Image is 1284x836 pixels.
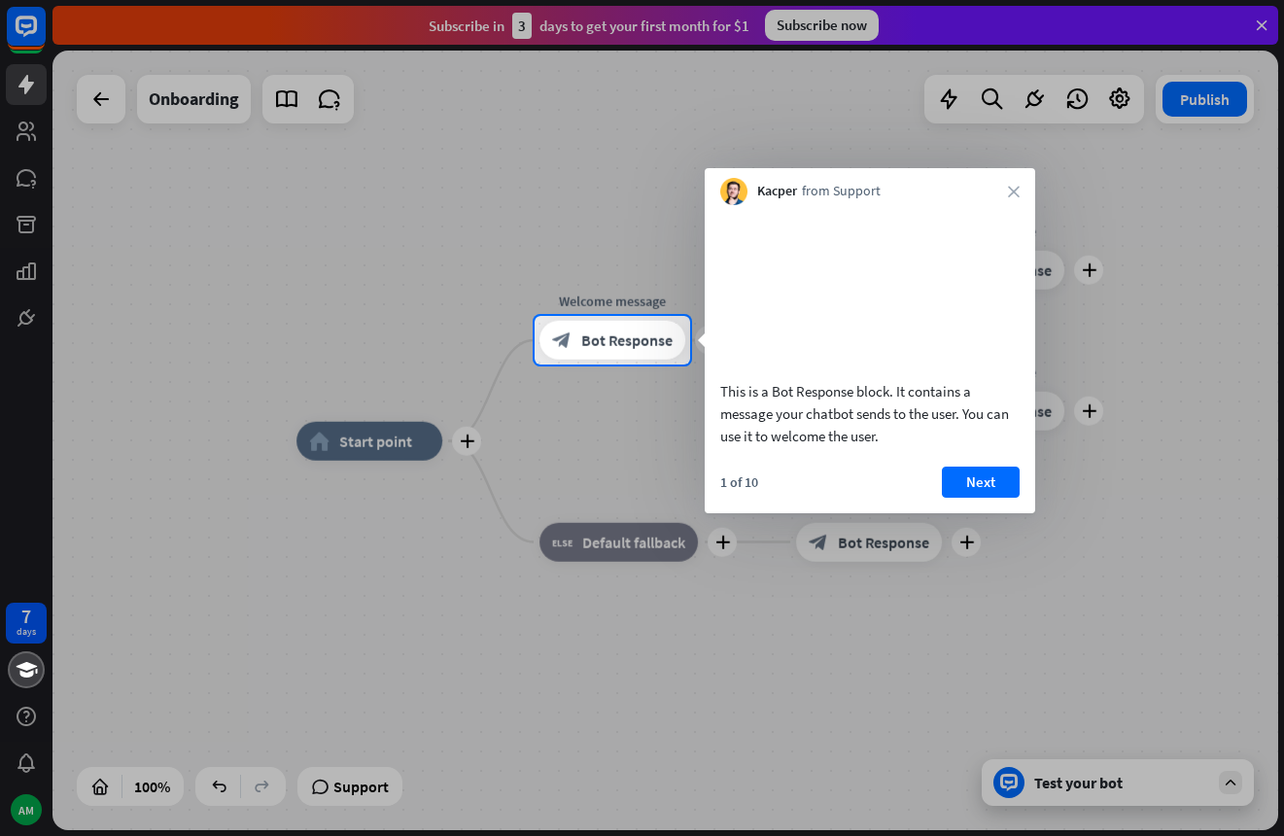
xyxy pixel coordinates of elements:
[1008,186,1020,197] i: close
[942,467,1020,498] button: Next
[757,182,797,201] span: Kacper
[720,380,1020,447] div: This is a Bot Response block. It contains a message your chatbot sends to the user. You can use i...
[552,331,572,350] i: block_bot_response
[720,473,758,491] div: 1 of 10
[581,331,673,350] span: Bot Response
[802,182,881,201] span: from Support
